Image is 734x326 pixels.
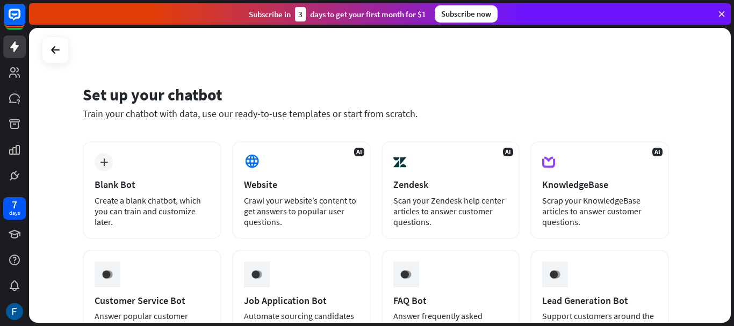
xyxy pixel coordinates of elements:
[9,209,20,217] div: days
[435,5,498,23] div: Subscribe now
[295,7,306,21] div: 3
[249,7,426,21] div: Subscribe in days to get your first month for $1
[3,197,26,220] a: 7 days
[12,200,17,209] div: 7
